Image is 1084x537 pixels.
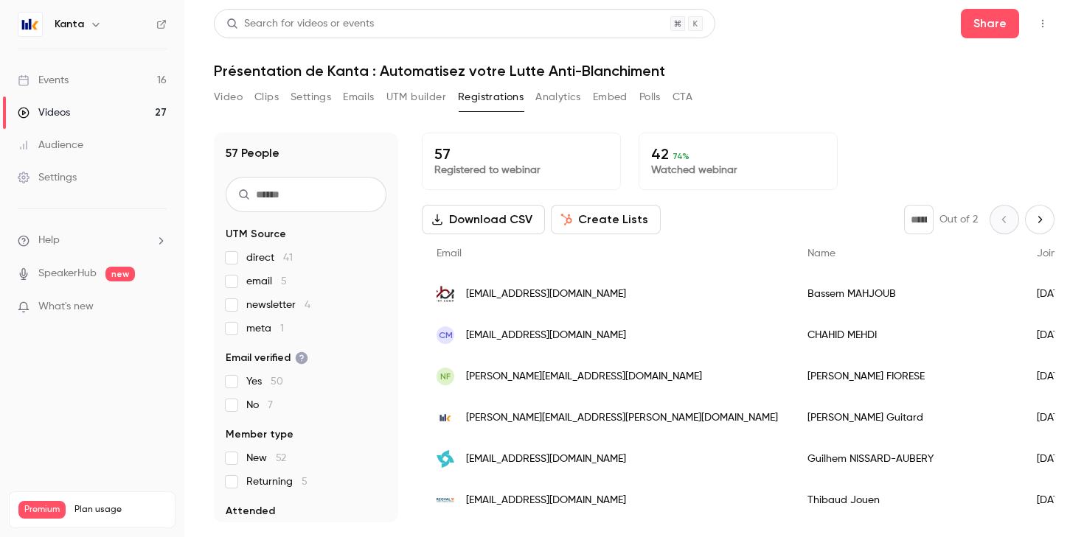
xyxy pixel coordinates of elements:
span: new [105,267,135,281]
span: Attended [226,504,275,519]
span: Returning [246,474,308,489]
span: New [246,451,286,466]
div: Audience [18,138,83,152]
div: CHAHID MEHDI [793,315,1022,356]
p: Watched webinar [651,163,825,178]
span: Premium [18,501,66,519]
h1: 57 People [226,144,279,162]
span: Join date [1037,248,1083,259]
span: [EMAIL_ADDRESS][DOMAIN_NAME] [466,493,626,508]
span: 7 [268,400,273,410]
div: Settings [18,170,77,185]
span: meta [246,321,284,336]
div: Guilhem NISSARD-AUBERY [793,438,1022,480]
span: 4 [305,300,310,310]
h1: Présentation de Kanta : Automatisez votre Lutte Anti-Blanchiment [214,62,1055,80]
span: [EMAIL_ADDRESS][DOMAIN_NAME] [466,287,626,302]
p: 57 [434,145,608,163]
span: [EMAIL_ADDRESS][DOMAIN_NAME] [466,452,626,467]
span: 5 [302,477,308,487]
button: UTM builder [386,85,446,109]
button: CTA [673,85,692,109]
iframe: Noticeable Trigger [149,301,167,314]
button: Share [961,9,1019,38]
button: Registrations [458,85,524,109]
span: email [246,274,287,289]
span: Email verified [226,351,308,365]
span: direct [246,250,293,265]
span: Yes [246,374,283,389]
span: Name [807,248,835,259]
span: Email [437,248,462,259]
div: [PERSON_NAME] Guitard [793,397,1022,438]
p: Out of 2 [939,212,978,227]
span: NF [440,370,451,383]
a: SpeakerHub [38,266,97,281]
button: Video [214,85,243,109]
span: [EMAIL_ADDRESS][DOMAIN_NAME] [466,328,626,343]
button: Download CSV [422,205,545,234]
div: Videos [18,105,70,120]
span: Help [38,233,60,248]
div: Events [18,73,69,88]
div: Bassem MAHJOUB [793,273,1022,315]
span: 41 [283,253,293,263]
span: 50 [271,376,283,387]
span: [PERSON_NAME][EMAIL_ADDRESS][PERSON_NAME][DOMAIN_NAME] [466,410,778,426]
button: Emails [343,85,374,109]
div: Search for videos or events [226,16,374,32]
span: [PERSON_NAME][EMAIL_ADDRESS][DOMAIN_NAME] [466,369,702,385]
button: Embed [593,85,628,109]
img: kanta.fr [437,409,454,427]
span: 74 % [673,151,689,161]
li: help-dropdown-opener [18,233,167,248]
span: UTM Source [226,227,286,242]
span: Member type [226,427,293,442]
img: cabinet-cbm.com [437,285,454,303]
span: No [246,398,273,413]
img: regval.fr [437,491,454,509]
span: CM [439,329,453,342]
button: Analytics [535,85,581,109]
p: Registered to webinar [434,163,608,178]
h6: Kanta [55,17,84,32]
span: 52 [276,453,286,463]
button: Settings [291,85,331,109]
button: Create Lists [551,205,661,234]
span: Plan usage [74,504,166,516]
div: Thibaud Jouen [793,480,1022,521]
span: What's new [38,299,94,315]
button: Next page [1025,205,1055,234]
p: 42 [651,145,825,163]
div: [PERSON_NAME] FIORESE [793,356,1022,397]
img: Kanta [18,13,42,36]
span: newsletter [246,298,310,312]
button: Top Bar Actions [1031,12,1055,35]
span: 5 [281,276,287,287]
button: Clips [254,85,279,109]
span: 1 [280,323,284,334]
img: ajc-bordeaux.com [437,450,454,468]
button: Polls [639,85,661,109]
